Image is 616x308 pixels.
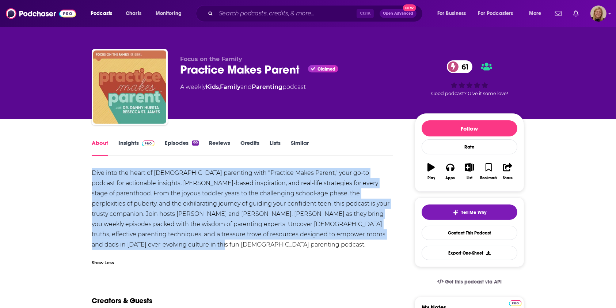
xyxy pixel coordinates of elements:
span: Focus on the Family [180,56,242,63]
a: Lists [270,139,281,156]
span: and [240,83,252,90]
div: Share [503,176,513,180]
a: Similar [291,139,309,156]
span: , [219,83,220,90]
button: Show profile menu [590,5,607,22]
img: Podchaser Pro [509,300,522,306]
a: Credits [240,139,259,156]
img: Podchaser Pro [142,140,155,146]
button: open menu [474,8,524,19]
a: Episodes99 [165,139,199,156]
span: Monitoring [156,8,182,19]
a: Family [220,83,240,90]
a: Charts [121,8,146,19]
div: List [467,176,472,180]
a: Show notifications dropdown [570,7,582,20]
span: 61 [454,60,472,73]
button: open menu [524,8,551,19]
input: Search podcasts, credits, & more... [216,8,357,19]
a: Kids [206,83,219,90]
span: Logged in as avansolkema [590,5,607,22]
div: Play [427,176,435,180]
div: 61Good podcast? Give it some love! [415,56,524,101]
a: Contact This Podcast [422,226,517,240]
button: Bookmark [479,158,498,185]
img: Practice Makes Parent [93,50,166,124]
a: Pro website [509,299,522,306]
button: Open AdvancedNew [380,9,417,18]
button: List [460,158,479,185]
img: Podchaser - Follow, Share and Rate Podcasts [6,7,76,20]
button: Share [498,158,517,185]
div: Rate [422,139,517,154]
img: User Profile [590,5,607,22]
span: For Podcasters [478,8,513,19]
span: Charts [126,8,141,19]
button: Play [422,158,441,185]
span: Ctrl K [357,9,374,18]
span: Podcasts [91,8,112,19]
div: Search podcasts, credits, & more... [203,5,430,22]
span: New [403,4,416,11]
a: Parenting [252,83,282,90]
button: open menu [85,8,122,19]
a: InsightsPodchaser Pro [118,139,155,156]
h2: Creators & Guests [92,296,152,305]
button: tell me why sparkleTell Me Why [422,204,517,220]
span: Get this podcast via API [445,279,502,285]
a: Show notifications dropdown [552,7,564,20]
button: Export One-Sheet [422,246,517,260]
button: Follow [422,120,517,136]
button: open menu [432,8,475,19]
a: 61 [447,60,472,73]
div: A weekly podcast [180,83,306,91]
button: Apps [441,158,460,185]
a: Get this podcast via API [431,273,507,291]
div: Apps [446,176,455,180]
div: Dive into the heart of [DEMOGRAPHIC_DATA] parenting with "Practice Makes Parent," your go-to podc... [92,168,393,250]
span: For Business [437,8,466,19]
span: Open Advanced [383,12,413,15]
button: open menu [151,8,191,19]
a: About [92,139,108,156]
div: Bookmark [480,176,497,180]
span: More [529,8,541,19]
img: tell me why sparkle [453,210,459,215]
div: 99 [192,140,199,146]
span: Claimed [317,67,335,71]
a: Reviews [209,139,230,156]
span: Good podcast? Give it some love! [431,91,508,96]
span: Tell Me Why [461,210,487,215]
